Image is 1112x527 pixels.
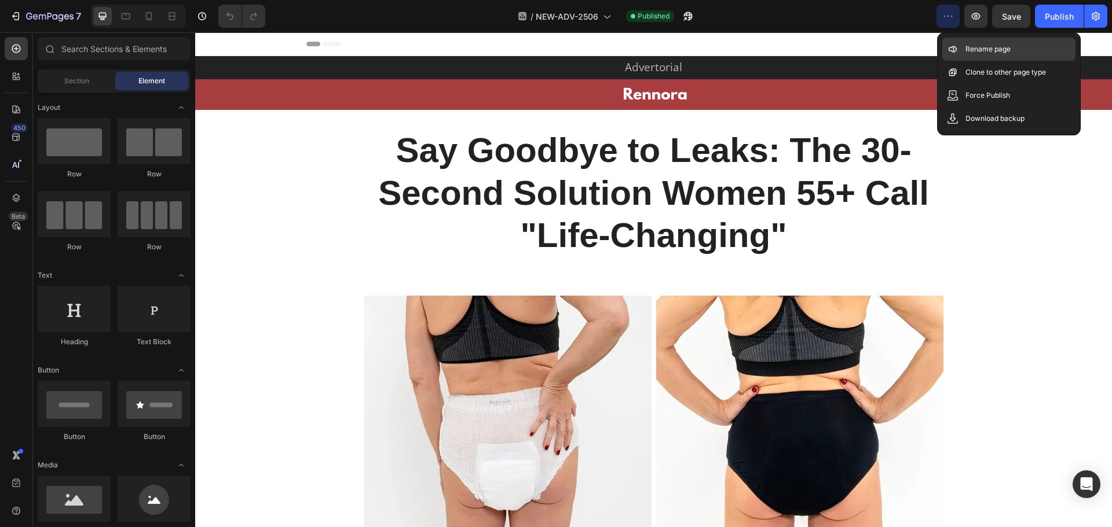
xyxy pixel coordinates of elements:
span: Toggle open [172,456,191,474]
span: Button [38,365,59,375]
button: Save [992,5,1030,28]
button: 7 [5,5,86,28]
div: Beta [9,212,28,221]
div: Heading [38,337,111,347]
img: gempages_544679907871949802-7cb4c3af-e323-4790-be91-999b6dae4520.png [421,53,496,72]
div: Row [38,169,111,179]
div: Publish [1045,10,1074,23]
span: Save [1002,12,1021,21]
div: Button [38,432,111,442]
span: Section [64,76,89,86]
span: Toggle open [172,266,191,285]
input: Search Sections & Elements [38,37,191,60]
div: Row [118,242,191,252]
span: Layout [38,102,60,113]
iframe: Design area [195,32,1112,527]
div: 450 [11,123,28,132]
span: Media [38,460,58,470]
div: Button [118,432,191,442]
span: Published [638,11,670,21]
strong: Say Goodbye to Leaks: The 30-Second Solution Women 55+ Call "Life-Changing" [183,98,734,222]
p: Rename page [965,43,1011,55]
div: Row [38,242,111,252]
div: Text Block [118,337,191,347]
span: NEW-ADV-2506 [536,10,598,23]
span: / [531,10,533,23]
p: Force Publish [965,90,1010,101]
p: 7 [76,9,81,23]
p: Clone to other page type [965,67,1046,78]
div: Row [118,169,191,179]
span: Toggle open [172,98,191,117]
span: Element [138,76,165,86]
span: Text [38,270,52,281]
span: Toggle open [172,361,191,379]
p: Download backup [965,113,1025,124]
button: Publish [1035,5,1084,28]
div: Undo/Redo [218,5,265,28]
div: Open Intercom Messenger [1073,470,1100,498]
